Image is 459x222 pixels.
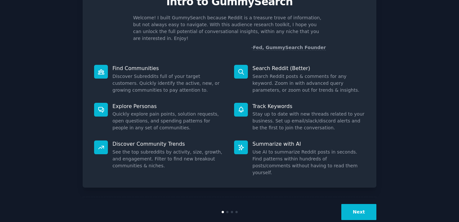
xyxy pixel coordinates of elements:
p: Find Communities [112,65,225,72]
dd: See the top subreddits by activity, size, growth, and engagement. Filter to find new breakout com... [112,149,225,169]
p: Track Keywords [252,103,365,110]
p: Search Reddit (Better) [252,65,365,72]
p: Discover Community Trends [112,140,225,147]
p: Summarize with AI [252,140,365,147]
dd: Discover Subreddits full of your target customers. Quickly identify the active, new, or growing c... [112,73,225,94]
dd: Use AI to summarize Reddit posts in seconds. Find patterns within hundreds of posts/comments with... [252,149,365,176]
dd: Stay up to date with new threads related to your business. Set up email/slack/discord alerts and ... [252,111,365,131]
p: Welcome! I built GummySearch because Reddit is a treasure trove of information, but not always ea... [133,14,326,42]
button: Next [341,204,376,220]
p: Explore Personas [112,103,225,110]
div: - [251,44,326,51]
dd: Search Reddit posts & comments for any keyword. Zoom in with advanced query parameters, or zoom o... [252,73,365,94]
dd: Quickly explore pain points, solution requests, open questions, and spending patterns for people ... [112,111,225,131]
a: Fed, GummySearch Founder [253,45,326,50]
